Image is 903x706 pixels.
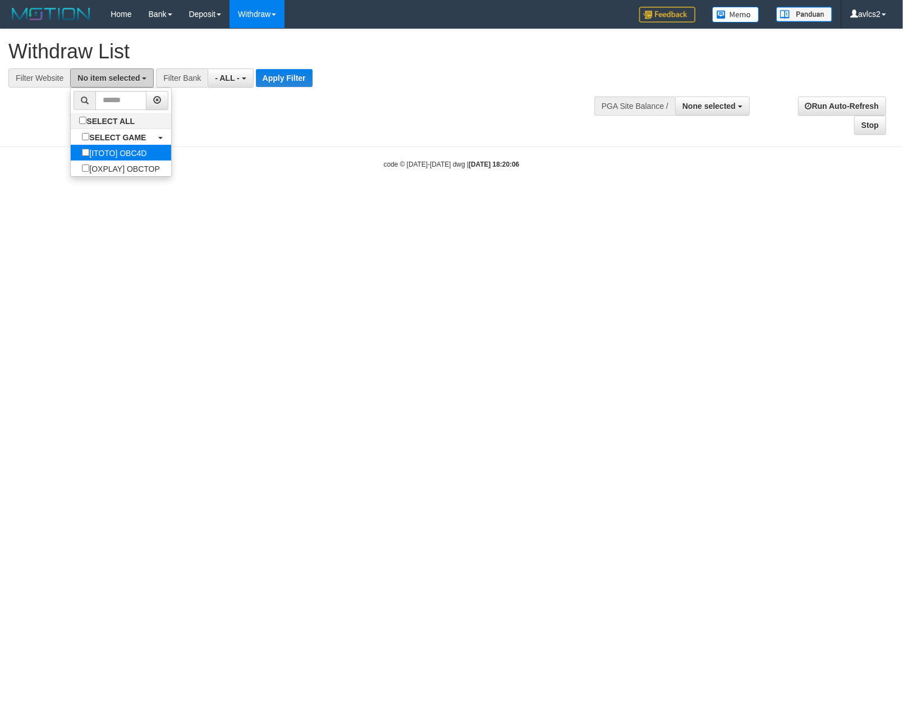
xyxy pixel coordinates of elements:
[77,74,140,82] span: No item selected
[8,68,70,88] div: Filter Website
[89,133,146,142] b: SELECT GAME
[79,117,86,124] input: SELECT ALL
[82,133,89,140] input: SELECT GAME
[82,149,89,156] input: [ITOTO] OBC4D
[8,40,591,63] h1: Withdraw List
[854,116,886,135] a: Stop
[384,161,520,168] small: code © [DATE]-[DATE] dwg |
[8,6,94,22] img: MOTION_logo.png
[82,164,89,172] input: [OXPLAY] OBCTOP
[639,7,695,22] img: Feedback.jpg
[71,113,146,129] label: SELECT ALL
[215,74,240,82] span: - ALL -
[594,97,675,116] div: PGA Site Balance /
[208,68,253,88] button: - ALL -
[156,68,208,88] div: Filter Bank
[776,7,832,22] img: panduan.png
[71,161,171,176] label: [OXPLAY] OBCTOP
[71,129,171,145] a: SELECT GAME
[712,7,759,22] img: Button%20Memo.svg
[682,102,736,111] span: None selected
[70,68,154,88] button: No item selected
[71,145,158,161] label: [ITOTO] OBC4D
[256,69,313,87] button: Apply Filter
[798,97,886,116] a: Run Auto-Refresh
[675,97,750,116] button: None selected
[469,161,519,168] strong: [DATE] 18:20:06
